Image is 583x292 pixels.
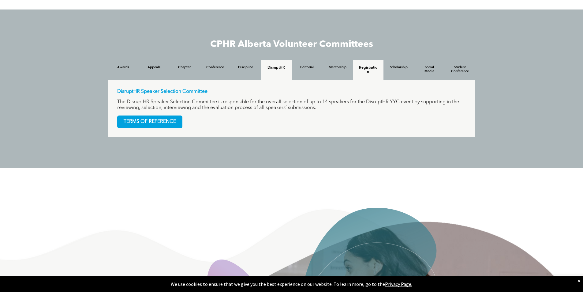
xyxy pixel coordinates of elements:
h4: Student Conference [450,66,470,74]
p: The DisruptHR Speaker Selection Committee is responsible for the overall selection of up to 14 sp... [117,99,466,111]
a: Privacy Page. [385,281,412,287]
h4: Awards [114,66,133,70]
h4: DisruptHR [267,66,286,70]
h4: Discipline [236,66,256,70]
h4: Social Media [420,66,439,74]
h4: Mentorship [328,66,347,70]
h4: Conference [205,66,225,70]
p: DisruptHR Speaker Selection Committee [117,89,466,95]
h4: Editorial [297,66,317,70]
h4: Scholarship [389,66,409,70]
a: TERMS OF REFERENCE [117,116,182,128]
span: TERMS OF REFERENCE [118,116,182,128]
div: Dismiss notification [577,278,580,284]
h4: Chapter [175,66,194,70]
span: CPHR Alberta Volunteer Committees [210,40,373,49]
h4: Registration [358,66,378,74]
h4: Appeals [144,66,164,70]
